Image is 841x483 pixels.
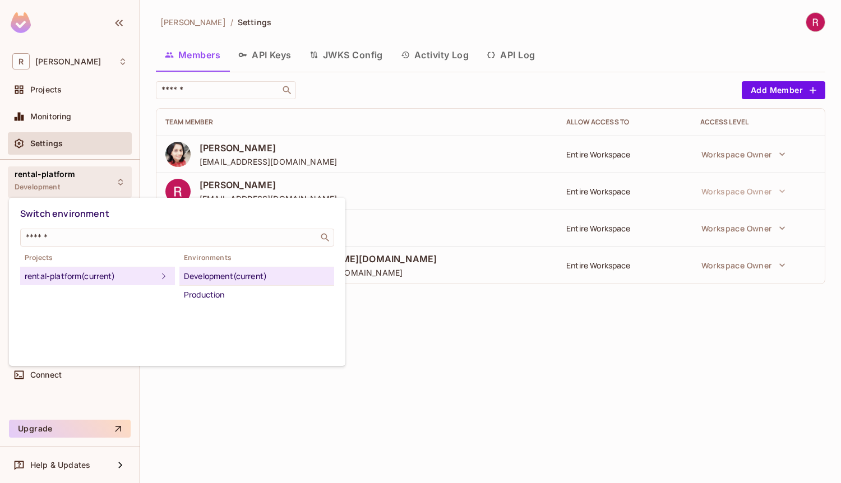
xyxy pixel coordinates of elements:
[20,253,175,262] span: Projects
[25,270,157,283] div: rental-platform (current)
[179,253,334,262] span: Environments
[184,270,330,283] div: Development (current)
[184,288,330,301] div: Production
[20,207,109,220] span: Switch environment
